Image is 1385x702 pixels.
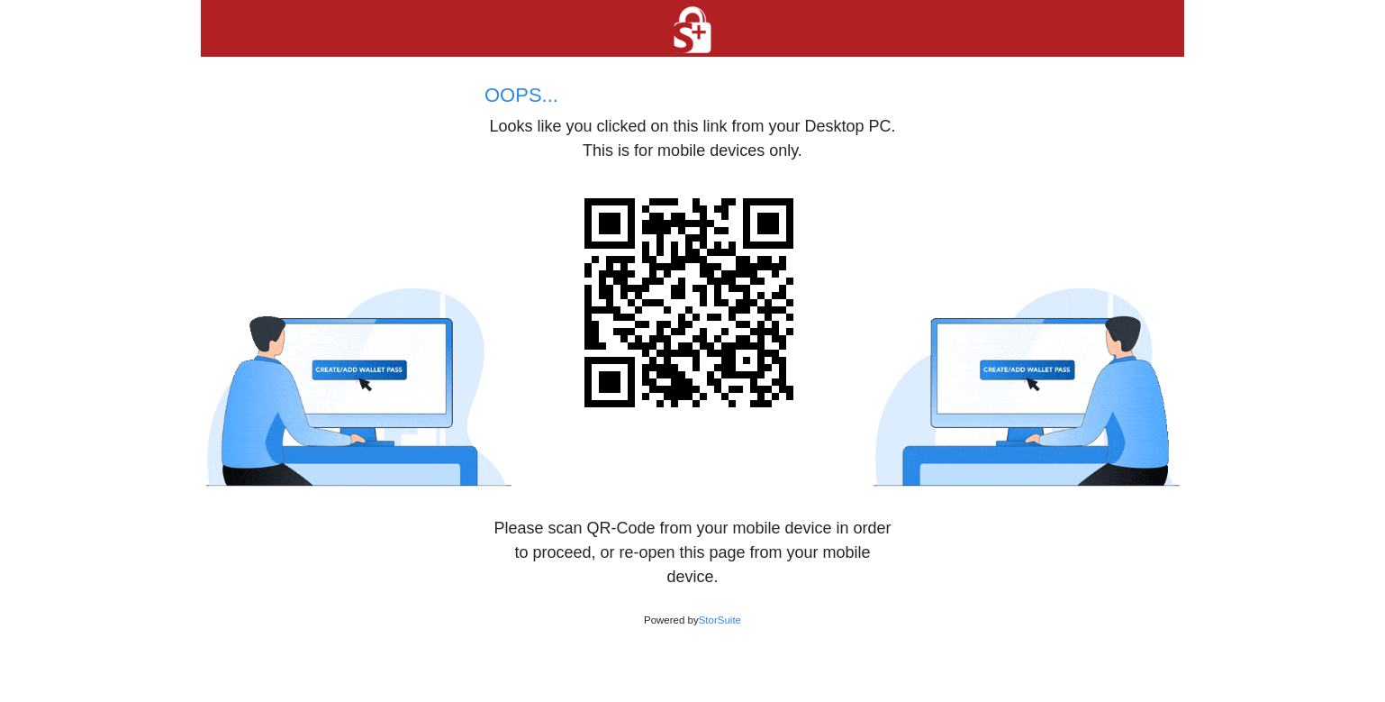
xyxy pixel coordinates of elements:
[484,139,901,163] p: This is for mobile devices only.
[490,604,895,631] p: Powered by
[824,285,1184,488] img: phyrem_qr-code_sign-up_small.gif
[667,3,718,57] img: 1755202969_2bR6Dm5qzS.png
[484,84,901,107] h5: OOPS...
[699,615,741,625] a: StorSuite
[484,114,901,139] p: Looks like you clicked on this link from your Desktop PC.
[570,184,815,429] img: gAAAABJRU5ErkJggg==
[201,285,561,488] img: phyrem_sign-up_confuse_small.gif
[490,516,895,589] p: Please scan QR-Code from your mobile device in order to proceed, or re-open this page from your m...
